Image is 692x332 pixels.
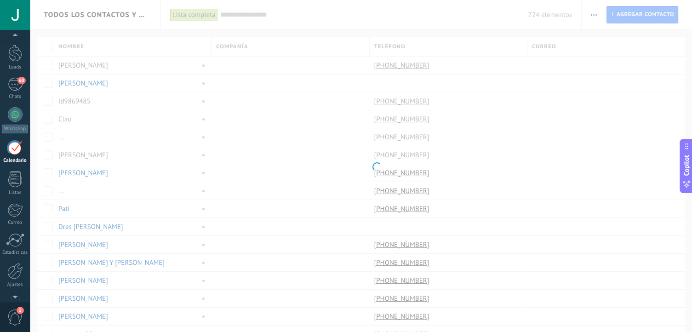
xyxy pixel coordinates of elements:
div: Chats [2,94,29,100]
div: WhatsApp [2,125,28,133]
div: Leads [2,64,29,70]
span: 60 [17,77,25,84]
div: Estadísticas [2,250,29,256]
span: Copilot [682,155,691,176]
div: Calendario [2,158,29,164]
span: 3 [17,307,24,314]
div: Correo [2,220,29,226]
div: Listas [2,190,29,196]
div: Ajustes [2,282,29,288]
